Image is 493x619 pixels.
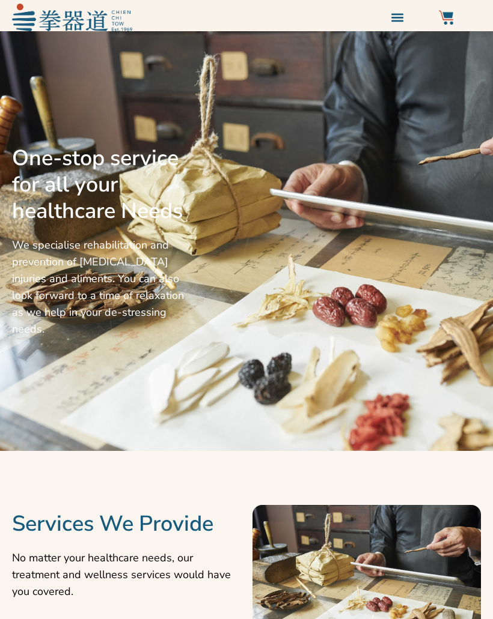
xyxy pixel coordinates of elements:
[12,237,192,337] p: We specialise rehabilitation and prevention of [MEDICAL_DATA] injuries and aliments. You can also...
[387,7,407,27] div: Menu Toggle
[439,10,453,25] img: Website Icon-03
[12,511,240,537] h2: Services We Provide
[12,549,240,600] p: No matter your healthcare needs, our treatment and wellness services would have you covered.
[12,145,192,225] h2: One-stop service for all your healthcare Needs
